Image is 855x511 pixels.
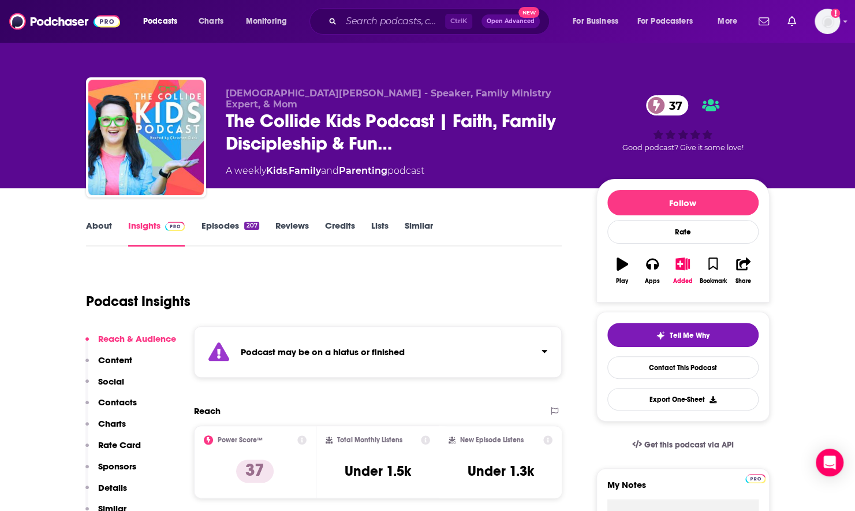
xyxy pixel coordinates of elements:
button: open menu [710,12,752,31]
p: Charts [98,418,126,429]
span: [DEMOGRAPHIC_DATA][PERSON_NAME] - Speaker, Family Ministry Expert, & Mom [226,88,551,110]
a: Get this podcast via API [623,431,743,459]
span: and [321,165,339,176]
span: Charts [199,13,223,29]
img: Podchaser Pro [745,474,766,483]
span: For Podcasters [637,13,693,29]
div: 207 [244,222,259,230]
button: Content [85,355,132,376]
button: Show profile menu [815,9,840,34]
span: , [287,165,289,176]
button: open menu [565,12,633,31]
h2: Total Monthly Listens [337,436,402,444]
a: 37 [646,95,688,115]
button: Open AdvancedNew [481,14,540,28]
a: Family [289,165,321,176]
input: Search podcasts, credits, & more... [341,12,445,31]
h3: Under 1.5k [345,462,411,480]
a: Parenting [339,165,387,176]
div: Bookmark [699,278,726,285]
div: Search podcasts, credits, & more... [320,8,561,35]
button: Contacts [85,397,137,418]
button: tell me why sparkleTell Me Why [607,323,759,347]
button: Share [728,250,758,292]
section: Click to expand status details [194,326,562,378]
span: Good podcast? Give it some love! [622,143,744,152]
span: For Business [573,13,618,29]
span: 37 [658,95,688,115]
p: Reach & Audience [98,333,176,344]
button: Rate Card [85,439,141,461]
button: Play [607,250,637,292]
a: Show notifications dropdown [754,12,774,31]
a: Show notifications dropdown [783,12,801,31]
h2: New Episode Listens [460,436,524,444]
span: Monitoring [246,13,287,29]
h2: Reach [194,405,221,416]
p: 37 [236,460,274,483]
a: InsightsPodchaser Pro [128,220,185,247]
div: Play [616,278,628,285]
button: Sponsors [85,461,136,482]
span: Tell Me Why [670,331,710,340]
button: Added [667,250,697,292]
span: Ctrl K [445,14,472,29]
a: Lists [371,220,389,247]
p: Content [98,355,132,365]
p: Details [98,482,127,493]
a: Kids [266,165,287,176]
button: Bookmark [698,250,728,292]
p: Sponsors [98,461,136,472]
button: open menu [135,12,192,31]
button: Follow [607,190,759,215]
a: Episodes207 [201,220,259,247]
strong: Podcast may be on a hiatus or finished [241,346,405,357]
a: Similar [405,220,433,247]
img: tell me why sparkle [656,331,665,340]
div: 37Good podcast? Give it some love! [596,88,770,159]
div: Rate [607,220,759,244]
span: New [518,7,539,18]
a: Credits [325,220,355,247]
h1: Podcast Insights [86,293,191,310]
div: Apps [645,278,660,285]
button: Reach & Audience [85,333,176,355]
div: Added [673,278,693,285]
button: Export One-Sheet [607,388,759,411]
a: About [86,220,112,247]
img: The Collide Kids Podcast | Faith, Family Discipleship & Fun Christian Interviews for Kids [88,80,204,195]
img: Podchaser - Follow, Share and Rate Podcasts [9,10,120,32]
span: Get this podcast via API [644,440,733,450]
button: Apps [637,250,667,292]
span: Logged in as nwierenga [815,9,840,34]
label: My Notes [607,479,759,499]
span: More [718,13,737,29]
h3: Under 1.3k [468,462,534,480]
h2: Power Score™ [218,436,263,444]
span: Open Advanced [487,18,535,24]
img: User Profile [815,9,840,34]
p: Social [98,376,124,387]
div: Share [735,278,751,285]
p: Contacts [98,397,137,408]
button: open menu [238,12,302,31]
span: Podcasts [143,13,177,29]
a: Contact This Podcast [607,356,759,379]
p: Rate Card [98,439,141,450]
button: Charts [85,418,126,439]
div: A weekly podcast [226,164,424,178]
div: Open Intercom Messenger [816,449,843,476]
a: Charts [191,12,230,31]
svg: Add a profile image [831,9,840,18]
a: Pro website [745,472,766,483]
img: Podchaser Pro [165,222,185,231]
button: open menu [630,12,710,31]
button: Details [85,482,127,503]
button: Social [85,376,124,397]
a: Reviews [275,220,309,247]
